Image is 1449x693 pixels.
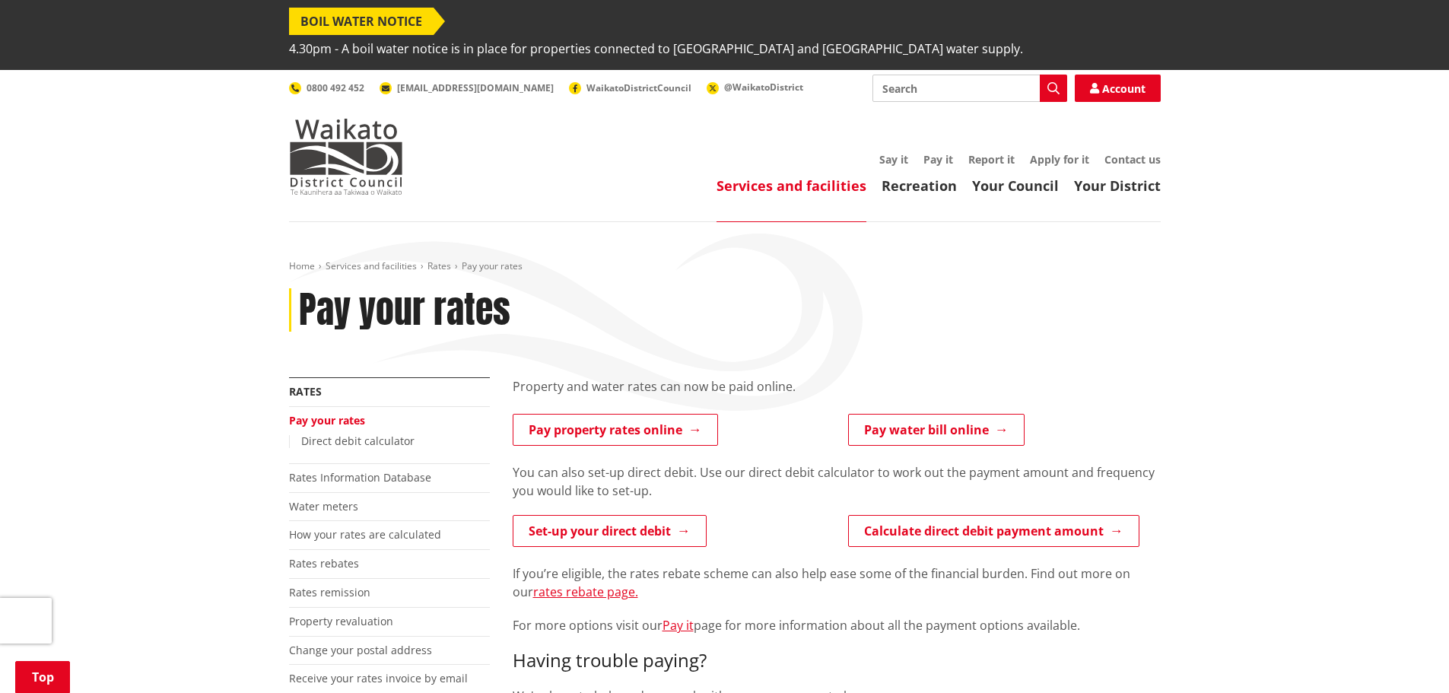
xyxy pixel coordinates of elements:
a: Pay water bill online [848,414,1025,446]
h1: Pay your rates [299,288,510,332]
a: Pay your rates [289,413,365,428]
a: @WaikatoDistrict [707,81,803,94]
a: Set-up your direct debit [513,515,707,547]
a: Rates Information Database [289,470,431,485]
a: Direct debit calculator [301,434,415,448]
a: Services and facilities [326,259,417,272]
span: 0800 492 452 [307,81,364,94]
iframe: Messenger Launcher [1379,629,1434,684]
a: Change your postal address [289,643,432,657]
a: Rates [427,259,451,272]
input: Search input [872,75,1067,102]
a: Report it [968,152,1015,167]
a: Water meters [289,499,358,513]
a: Your Council [972,176,1059,195]
span: @WaikatoDistrict [724,81,803,94]
nav: breadcrumb [289,260,1161,273]
a: Calculate direct debit payment amount [848,515,1139,547]
span: WaikatoDistrictCouncil [586,81,691,94]
a: Home [289,259,315,272]
p: For more options visit our page for more information about all the payment options available. [513,616,1161,634]
a: Apply for it [1030,152,1089,167]
a: Receive your rates invoice by email [289,671,468,685]
a: Rates [289,384,322,399]
span: BOIL WATER NOTICE [289,8,434,35]
a: How your rates are calculated [289,527,441,542]
img: Waikato District Council - Te Kaunihera aa Takiwaa o Waikato [289,119,403,195]
span: 4.30pm - A boil water notice is in place for properties connected to [GEOGRAPHIC_DATA] and [GEOGR... [289,35,1023,62]
a: Recreation [882,176,957,195]
a: WaikatoDistrictCouncil [569,81,691,94]
a: Property revaluation [289,614,393,628]
span: [EMAIL_ADDRESS][DOMAIN_NAME] [397,81,554,94]
a: 0800 492 452 [289,81,364,94]
a: Pay property rates online [513,414,718,446]
a: rates rebate page. [533,583,638,600]
a: Your District [1074,176,1161,195]
a: Rates rebates [289,556,359,571]
div: Property and water rates can now be paid online. [513,377,1161,414]
a: Services and facilities [717,176,866,195]
a: [EMAIL_ADDRESS][DOMAIN_NAME] [380,81,554,94]
a: Say it [879,152,908,167]
a: Pay it [923,152,953,167]
a: Rates remission [289,585,370,599]
a: Contact us [1104,152,1161,167]
a: Top [15,661,70,693]
h3: Having trouble paying? [513,650,1161,672]
a: Account [1075,75,1161,102]
a: Pay it [663,617,694,634]
p: You can also set-up direct debit. Use our direct debit calculator to work out the payment amount ... [513,463,1161,500]
span: Pay your rates [462,259,523,272]
p: If you’re eligible, the rates rebate scheme can also help ease some of the financial burden. Find... [513,564,1161,601]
